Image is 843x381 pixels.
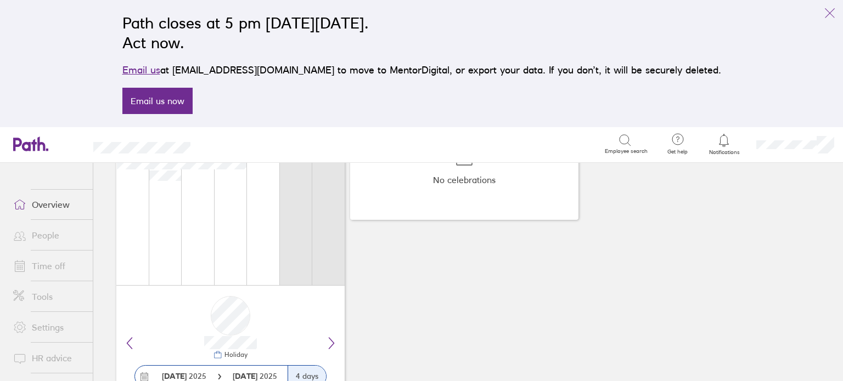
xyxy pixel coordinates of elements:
a: Email us [122,64,160,76]
div: Holiday [222,351,248,359]
span: Get help [660,149,695,155]
a: HR advice [4,347,93,369]
a: Notifications [706,133,742,156]
strong: [DATE] [233,371,260,381]
a: People [4,224,93,246]
span: Employee search [605,148,648,155]
a: Email us now [122,88,193,114]
span: 2025 [162,372,206,380]
a: Settings [4,316,93,338]
h2: Path closes at 5 pm [DATE][DATE]. Act now. [122,13,721,53]
div: Search [220,139,248,149]
a: Tools [4,286,93,308]
span: No celebrations [433,175,496,185]
span: Notifications [706,149,742,156]
span: 2025 [233,372,277,380]
strong: [DATE] [162,371,187,381]
a: Overview [4,194,93,215]
p: at [EMAIL_ADDRESS][DOMAIN_NAME] to move to MentorDigital, or export your data. If you don’t, it w... [122,62,721,78]
a: Time off [4,255,93,277]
